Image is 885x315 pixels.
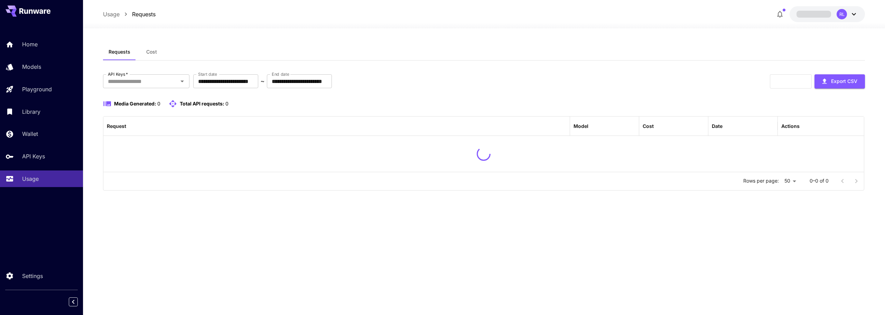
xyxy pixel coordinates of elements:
div: Actions [781,123,800,129]
p: Usage [22,175,39,183]
div: RL [837,9,847,19]
nav: breadcrumb [103,10,156,18]
span: Requests [109,49,130,55]
a: Requests [132,10,156,18]
p: Settings [22,272,43,280]
p: API Keys [22,152,45,160]
div: 50 [782,176,799,186]
label: Start date [198,71,217,77]
span: Cost [146,49,157,55]
button: Collapse sidebar [69,297,78,306]
p: Wallet [22,130,38,138]
div: Cost [643,123,654,129]
p: 0–0 of 0 [810,177,829,184]
p: Rows per page: [743,177,779,184]
button: Export CSV [814,74,865,89]
p: Models [22,63,41,71]
span: 0 [225,101,229,106]
p: Playground [22,85,52,93]
button: Open [177,76,187,86]
div: Date [712,123,723,129]
label: API Keys [108,71,128,77]
span: 0 [157,101,160,106]
button: RL [790,6,865,22]
a: Usage [103,10,120,18]
span: Total API requests: [180,101,224,106]
div: Collapse sidebar [74,296,83,308]
p: ~ [261,77,264,85]
label: End date [272,71,289,77]
div: Model [574,123,588,129]
p: Home [22,40,38,48]
span: Media Generated: [114,101,156,106]
p: Library [22,108,40,116]
div: Request [107,123,126,129]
